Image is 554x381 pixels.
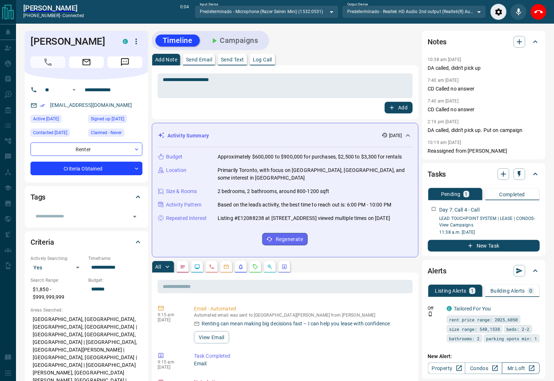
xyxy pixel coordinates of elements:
p: Off [428,305,442,312]
p: All [155,264,161,269]
p: [DATE] [158,365,183,370]
p: Email - Automated [194,305,410,313]
p: Activity Pattern [166,201,202,209]
div: Tasks [428,165,540,183]
div: Yes [31,262,85,273]
a: Property [428,362,465,374]
p: 7:40 am [DATE] [428,99,459,104]
p: Budget: [88,277,142,284]
p: [DATE] [158,317,183,322]
span: Active [DATE] [33,115,59,123]
div: condos.ca [123,39,128,44]
p: Size & Rooms [166,188,197,195]
button: Regenerate [262,233,308,245]
p: CD Called no answer [428,85,540,93]
span: Contacted [DATE] [33,129,67,136]
svg: Notes [180,264,186,270]
p: Listing #E12088238 at [STREET_ADDRESS] viewed multiple times on [DATE] [218,214,390,222]
svg: Push Notification Only [428,312,433,317]
div: Renter [31,143,142,156]
p: Actively Searching: [31,255,85,262]
p: 0 [529,288,532,293]
button: Open [70,85,78,94]
div: Alerts [428,262,540,280]
span: Claimed - Never [91,129,122,136]
span: size range: 540,1538 [449,325,500,333]
label: Input Device [200,2,218,7]
p: New Alert: [428,353,540,360]
p: Reassigned from [PERSON_NAME] [428,147,540,155]
a: Mr.Loft [502,362,539,374]
span: Email [69,56,104,68]
p: 2:19 pm [DATE] [428,119,459,124]
span: Call [31,56,65,68]
p: Activity Summary [167,132,209,140]
svg: Opportunities [267,264,273,270]
a: Condos [465,362,502,374]
p: Repeated Interest [166,214,207,222]
div: Criteria Obtained [31,162,142,175]
p: Log Call [253,57,272,62]
p: [DATE] [389,132,402,139]
span: Message [108,56,142,68]
div: Sun Mar 27 2016 [88,115,142,125]
div: Predeterminado - Realtek HD Audio 2nd output (Realtek(R) Audio) [342,5,486,18]
p: Renting can mean making big decisions fast – I can help you lease with confidence [202,320,390,328]
p: 9:15 am [158,360,183,365]
h2: Criteria [31,236,54,248]
p: Send Text [221,57,244,62]
svg: Requests [252,264,258,270]
p: Timeframe: [88,255,142,262]
a: LEAD TOUCHPOINT SYSTEM | LEASE | CONDOS- View Campaigns [440,216,535,228]
button: Add [385,102,412,113]
p: Approximately $600,000 to $900,000 for purchases, $2,500 to $3,300 for rentals [218,153,402,161]
button: Timeline [155,35,200,47]
div: End Call [530,4,547,20]
svg: Listing Alerts [238,264,244,270]
p: 2 bedrooms, 2 bathrooms, around 800-1200 sqft [218,188,329,195]
h2: Notes [428,36,447,48]
button: Open [130,212,140,222]
svg: Email Verified [40,103,45,108]
button: Campaigns [203,35,266,47]
p: Building Alerts [490,288,525,293]
h1: [PERSON_NAME] [31,36,112,47]
p: 10:38 am [DATE] [428,57,461,62]
p: Search Range: [31,277,85,284]
svg: Lead Browsing Activity [194,264,200,270]
p: [PHONE_NUMBER] - [23,12,84,19]
p: 1 [471,288,474,293]
p: Location [166,167,186,174]
div: Sun Sep 14 2025 [31,129,85,139]
a: [PERSON_NAME] [23,4,84,12]
div: Activity Summary[DATE] [158,129,412,143]
p: Pending [441,192,461,197]
a: Tailored For You [454,306,491,312]
span: Signed up [DATE] [91,115,124,123]
p: Email [194,360,410,368]
p: Primarily Toronto, with focus on [GEOGRAPHIC_DATA], [GEOGRAPHIC_DATA], and some interest in [GEOG... [218,167,412,182]
p: Budget [166,153,183,161]
svg: Emails [223,264,229,270]
span: bathrooms: 2 [449,335,480,342]
span: beds: 2-2 [507,325,530,333]
p: Automated email was sent to [GEOGRAPHIC_DATA][PERSON_NAME] from [PERSON_NAME] [194,313,410,318]
p: Listing Alerts [435,288,467,293]
div: Notes [428,33,540,51]
p: 10:19 am [DATE] [428,140,461,145]
p: Send Email [186,57,212,62]
p: 9:15 am [158,312,183,317]
svg: Calls [209,264,215,270]
p: Day 7: Call 4 - Call [440,206,480,214]
h2: Alerts [428,265,447,277]
div: Thu Sep 11 2025 [31,115,85,125]
p: CD Called no answer [428,106,540,113]
p: Completed [500,192,525,197]
a: [EMAIL_ADDRESS][DOMAIN_NAME] [50,102,132,108]
svg: Agent Actions [282,264,287,270]
button: New Task [428,240,540,252]
div: Predeterminado - Microphone (Razer Seiren Mini) (1532:0531) [195,5,339,18]
p: Areas Searched: [31,307,142,313]
h2: Tasks [428,168,446,180]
